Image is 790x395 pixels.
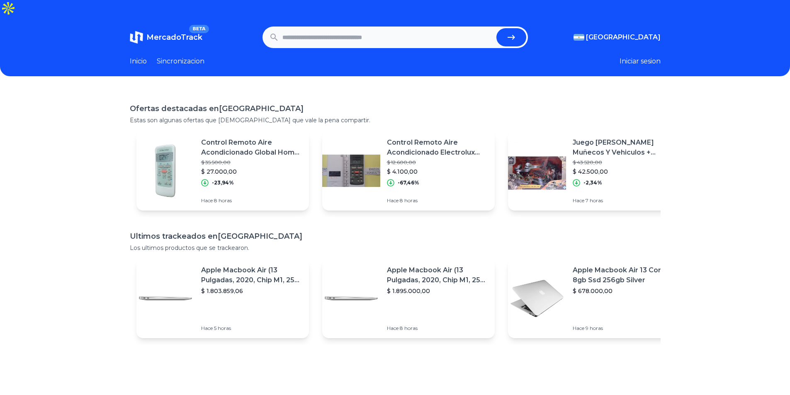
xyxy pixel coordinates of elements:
[574,34,584,41] img: Argentina
[398,179,419,186] p: -67,46%
[130,56,147,66] a: Inicio
[573,197,674,204] p: Hace 7 horas
[387,159,488,166] p: $ 12.600,00
[322,269,380,327] img: Featured image
[387,325,488,332] p: Hace 8 horas
[387,287,488,295] p: $ 1.895.000,00
[130,244,661,252] p: Los ultimos productos que se trackearon.
[201,197,302,204] p: Hace 8 horas
[201,287,302,295] p: $ 1.803.859,06
[583,179,602,186] p: -2,34%
[136,142,194,200] img: Featured image
[322,142,380,200] img: Featured image
[212,179,234,186] p: -23,94%
[136,131,309,211] a: Featured imageControl Remoto Aire Acondicionado Global Home F/ Calor Envio$ 35.500,00$ 27.000,00-...
[508,269,566,327] img: Featured image
[573,325,674,332] p: Hace 9 horas
[146,33,202,42] span: MercadoTrack
[201,167,302,176] p: $ 27.000,00
[573,167,674,176] p: $ 42.500,00
[130,230,661,242] h1: Ultimos trackeados en [GEOGRAPHIC_DATA]
[508,131,681,211] a: Featured imageJuego [PERSON_NAME] Muñecos Y Vehiculos + Accesorios Duende Azul$ 43.520,00$ 42.500...
[387,265,488,285] p: Apple Macbook Air (13 Pulgadas, 2020, Chip M1, 256 Gb De Ssd, 8 Gb De Ram) - Plata
[130,116,661,124] p: Estas son algunas ofertas que [DEMOGRAPHIC_DATA] que vale la pena compartir.
[387,167,488,176] p: $ 4.100,00
[201,325,302,332] p: Hace 5 horas
[586,32,661,42] span: [GEOGRAPHIC_DATA]
[387,197,488,204] p: Hace 8 horas
[573,159,674,166] p: $ 43.520,00
[130,31,202,44] a: MercadoTrackBETA
[387,138,488,158] p: Control Remoto Aire Acondicionado Electrolux Frio Solo Envio
[136,259,309,338] a: Featured imageApple Macbook Air (13 Pulgadas, 2020, Chip M1, 256 Gb De Ssd, 8 Gb De Ram) - Plata$...
[573,138,674,158] p: Juego [PERSON_NAME] Muñecos Y Vehiculos + Accesorios Duende Azul
[130,103,661,114] h1: Ofertas destacadas en [GEOGRAPHIC_DATA]
[157,56,204,66] a: Sincronizacion
[573,287,674,295] p: $ 678.000,00
[136,269,194,327] img: Featured image
[189,25,209,33] span: BETA
[201,138,302,158] p: Control Remoto Aire Acondicionado Global Home F/ Calor Envio
[130,31,143,44] img: MercadoTrack
[201,265,302,285] p: Apple Macbook Air (13 Pulgadas, 2020, Chip M1, 256 Gb De Ssd, 8 Gb De Ram) - Plata
[322,259,495,338] a: Featured imageApple Macbook Air (13 Pulgadas, 2020, Chip M1, 256 Gb De Ssd, 8 Gb De Ram) - Plata$...
[620,56,661,66] button: Iniciar sesion
[322,131,495,211] a: Featured imageControl Remoto Aire Acondicionado Electrolux Frio Solo Envio$ 12.600,00$ 4.100,00-6...
[574,32,661,42] button: [GEOGRAPHIC_DATA]
[508,142,566,200] img: Featured image
[201,159,302,166] p: $ 35.500,00
[573,265,674,285] p: Apple Macbook Air 13 Core I5 8gb Ssd 256gb Silver
[508,259,681,338] a: Featured imageApple Macbook Air 13 Core I5 8gb Ssd 256gb Silver$ 678.000,00Hace 9 horas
